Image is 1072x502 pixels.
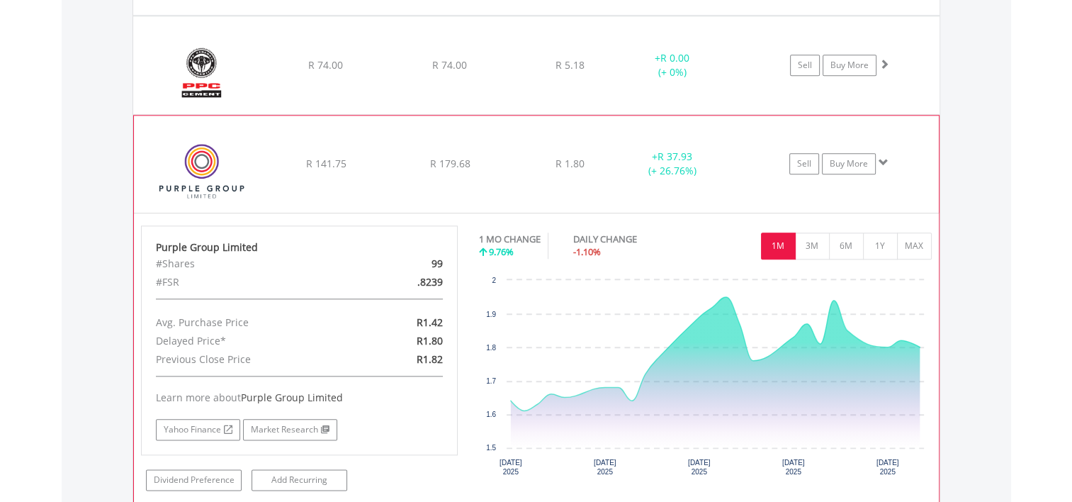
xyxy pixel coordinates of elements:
[351,255,453,273] div: 99
[141,133,263,208] img: EQU.ZA.PPE.png
[863,233,898,260] button: 1Y
[688,459,711,476] text: [DATE] 2025
[897,233,932,260] button: MAX
[140,34,262,111] img: EQU.ZA.PPC.png
[486,411,496,418] text: 1.6
[555,157,585,170] span: R 1.80
[145,332,351,350] div: Delayed Price*
[252,469,347,491] a: Add Recurring
[486,444,496,452] text: 1.5
[479,233,541,246] div: 1 MO CHANGE
[492,277,496,284] text: 2
[489,245,514,258] span: 9.76%
[243,419,337,440] a: Market Research
[156,240,444,255] div: Purple Group Limited
[573,233,687,246] div: DAILY CHANGE
[417,352,443,366] span: R1.82
[146,469,242,491] a: Dividend Preference
[156,391,444,405] div: Learn more about
[417,316,443,329] span: R1.42
[500,459,522,476] text: [DATE] 2025
[555,58,585,72] span: R 5.18
[790,55,820,76] a: Sell
[241,391,343,404] span: Purple Group Limited
[486,344,496,352] text: 1.8
[145,273,351,291] div: #FSR
[795,233,830,260] button: 3M
[479,273,931,486] svg: Interactive chart
[145,313,351,332] div: Avg. Purchase Price
[761,233,796,260] button: 1M
[479,273,932,486] div: Chart. Highcharts interactive chart.
[432,58,467,72] span: R 74.00
[145,350,351,369] div: Previous Close Price
[417,334,443,347] span: R1.80
[145,255,351,273] div: #Shares
[308,58,343,72] span: R 74.00
[486,377,496,385] text: 1.7
[486,311,496,318] text: 1.9
[876,459,899,476] text: [DATE] 2025
[429,157,470,170] span: R 179.68
[156,419,240,440] a: Yahoo Finance
[658,150,692,163] span: R 37.93
[660,51,689,65] span: R 0.00
[829,233,864,260] button: 6M
[573,245,601,258] span: -1.10%
[594,459,616,476] text: [DATE] 2025
[789,153,819,174] a: Sell
[619,150,725,178] div: + (+ 26.76%)
[782,459,805,476] text: [DATE] 2025
[351,273,453,291] div: .8239
[823,55,876,76] a: Buy More
[619,51,726,79] div: + (+ 0%)
[822,153,876,174] a: Buy More
[305,157,346,170] span: R 141.75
